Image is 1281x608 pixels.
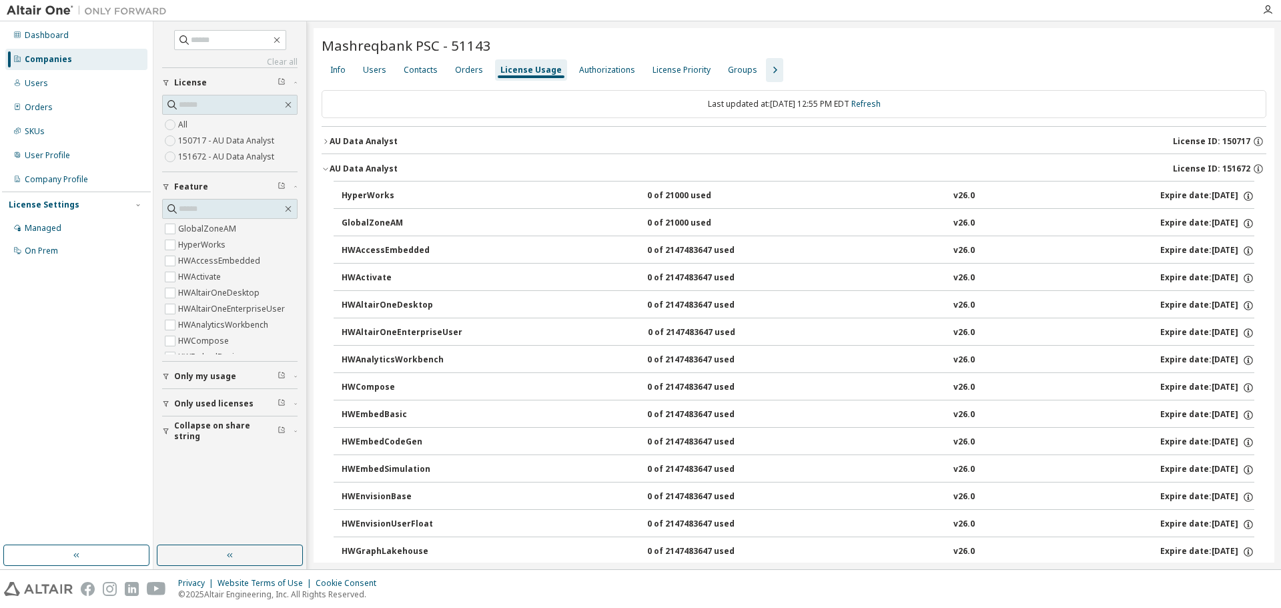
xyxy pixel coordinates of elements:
[953,245,975,257] div: v26.0
[342,327,462,339] div: HWAltairOneEnterpriseUser
[953,464,975,476] div: v26.0
[103,582,117,596] img: instagram.svg
[342,519,462,531] div: HWEnvisionUserFloat
[342,236,1254,266] button: HWAccessEmbedded0 of 2147483647 usedv26.0Expire date:[DATE]
[342,272,462,284] div: HWActivate
[342,483,1254,512] button: HWEnvisionBase0 of 2147483647 usedv26.0Expire date:[DATE]
[178,589,384,600] p: © 2025 Altair Engineering, Inc. All Rights Reserved.
[1173,164,1250,174] span: License ID: 151672
[330,136,398,147] div: AU Data Analyst
[953,382,975,394] div: v26.0
[647,190,767,202] div: 0 of 21000 used
[579,65,635,75] div: Authorizations
[342,510,1254,539] button: HWEnvisionUserFloat0 of 2147483647 usedv26.0Expire date:[DATE]
[1160,300,1254,312] div: Expire date: [DATE]
[178,285,262,301] label: HWAltairOneDesktop
[278,426,286,436] span: Clear filter
[178,237,228,253] label: HyperWorks
[1160,519,1254,531] div: Expire date: [DATE]
[4,582,73,596] img: altair_logo.svg
[1160,327,1254,339] div: Expire date: [DATE]
[342,209,1254,238] button: GlobalZoneAM0 of 21000 usedv26.0Expire date:[DATE]
[647,519,767,531] div: 0 of 2147483647 used
[647,300,767,312] div: 0 of 2147483647 used
[178,317,271,333] label: HWAnalyticsWorkbench
[953,190,975,202] div: v26.0
[500,65,562,75] div: License Usage
[174,182,208,192] span: Feature
[342,428,1254,457] button: HWEmbedCodeGen0 of 2147483647 usedv26.0Expire date:[DATE]
[25,102,53,113] div: Orders
[322,90,1266,118] div: Last updated at: [DATE] 12:55 PM EDT
[404,65,438,75] div: Contacts
[342,218,462,230] div: GlobalZoneAM
[25,150,70,161] div: User Profile
[162,362,298,391] button: Only my usage
[1160,409,1254,421] div: Expire date: [DATE]
[25,126,45,137] div: SKUs
[647,354,767,366] div: 0 of 2147483647 used
[162,416,298,446] button: Collapse on share string
[647,382,767,394] div: 0 of 2147483647 used
[1160,190,1254,202] div: Expire date: [DATE]
[342,409,462,421] div: HWEmbedBasic
[1160,245,1254,257] div: Expire date: [DATE]
[25,54,72,65] div: Companies
[1160,546,1254,558] div: Expire date: [DATE]
[363,65,386,75] div: Users
[1160,382,1254,394] div: Expire date: [DATE]
[178,301,288,317] label: HWAltairOneEnterpriseUser
[953,354,975,366] div: v26.0
[342,436,462,448] div: HWEmbedCodeGen
[342,455,1254,485] button: HWEmbedSimulation0 of 2147483647 usedv26.0Expire date:[DATE]
[648,327,768,339] div: 0 of 2147483647 used
[342,382,462,394] div: HWCompose
[125,582,139,596] img: linkedin.svg
[162,389,298,418] button: Only used licenses
[342,318,1254,348] button: HWAltairOneEnterpriseUser0 of 2147483647 usedv26.0Expire date:[DATE]
[278,398,286,409] span: Clear filter
[953,327,975,339] div: v26.0
[81,582,95,596] img: facebook.svg
[647,218,767,230] div: 0 of 21000 used
[647,546,767,558] div: 0 of 2147483647 used
[653,65,711,75] div: License Priority
[178,253,263,269] label: HWAccessEmbedded
[174,398,254,409] span: Only used licenses
[9,200,79,210] div: License Settings
[342,245,462,257] div: HWAccessEmbedded
[178,269,224,285] label: HWActivate
[342,491,462,503] div: HWEnvisionBase
[330,164,398,174] div: AU Data Analyst
[1160,272,1254,284] div: Expire date: [DATE]
[178,349,241,365] label: HWEmbedBasic
[1173,136,1250,147] span: License ID: 150717
[1160,218,1254,230] div: Expire date: [DATE]
[174,371,236,382] span: Only my usage
[647,491,767,503] div: 0 of 2147483647 used
[162,172,298,202] button: Feature
[147,582,166,596] img: youtube.svg
[330,65,346,75] div: Info
[178,333,232,349] label: HWCompose
[342,300,462,312] div: HWAltairOneDesktop
[342,182,1254,211] button: HyperWorks0 of 21000 usedv26.0Expire date:[DATE]
[953,300,975,312] div: v26.0
[342,264,1254,293] button: HWActivate0 of 2147483647 usedv26.0Expire date:[DATE]
[7,4,173,17] img: Altair One
[322,127,1266,156] button: AU Data AnalystLicense ID: 150717
[342,354,462,366] div: HWAnalyticsWorkbench
[342,346,1254,375] button: HWAnalyticsWorkbench0 of 2147483647 usedv26.0Expire date:[DATE]
[647,409,767,421] div: 0 of 2147483647 used
[322,154,1266,184] button: AU Data AnalystLicense ID: 151672
[647,436,767,448] div: 0 of 2147483647 used
[728,65,757,75] div: Groups
[162,68,298,97] button: License
[25,223,61,234] div: Managed
[1160,436,1254,448] div: Expire date: [DATE]
[25,246,58,256] div: On Prem
[953,409,975,421] div: v26.0
[953,491,975,503] div: v26.0
[218,578,316,589] div: Website Terms of Use
[25,30,69,41] div: Dashboard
